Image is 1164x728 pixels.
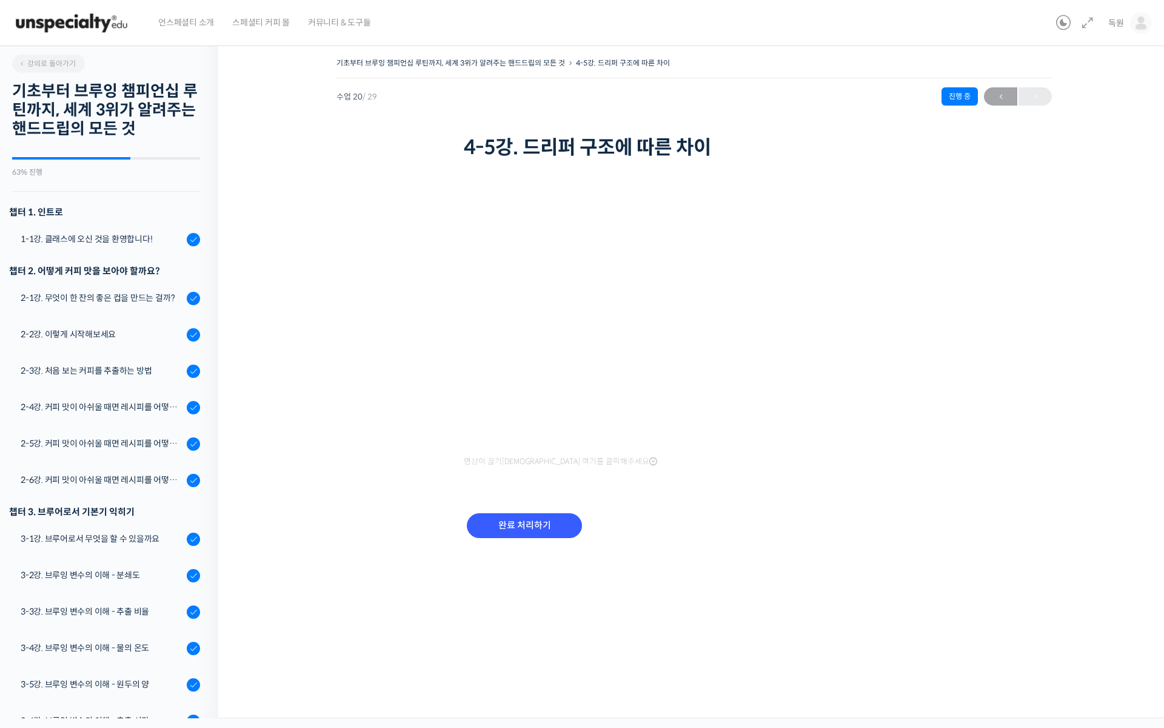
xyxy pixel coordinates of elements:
[21,678,183,691] div: 3-5강. 브루잉 변수의 이해 - 원두의 양
[984,87,1017,106] a: ←이전
[21,473,183,487] div: 2-6강. 커피 맛이 아쉬울 때면 레시피를 어떻게 수정해 보면 좋을까요? (3)
[467,513,582,538] input: 완료 처리하기
[464,136,925,159] h1: 4-5강. 드리퍼 구조에 따른 차이
[21,532,183,545] div: 3-1강. 브루어로서 무엇을 할 수 있을까요
[21,232,183,246] div: 1-1강. 클래스에 오신 것을 환영합니다!
[12,82,200,139] h2: 기초부터 브루잉 챔피언십 루틴까지, 세계 3위가 알려주는 핸드드립의 모든 것
[21,437,183,450] div: 2-5강. 커피 맛이 아쉬울 때면 레시피를 어떻게 수정해 보면 좋을까요? (2)
[942,87,978,106] div: 진행 중
[363,92,377,102] span: / 29
[21,400,183,414] div: 2-4강. 커피 맛이 아쉬울 때면 레시피를 어떻게 수정해 보면 좋을까요? (1)
[21,641,183,655] div: 3-4강. 브루잉 변수의 이해 - 물의 온도
[21,568,183,582] div: 3-2강. 브루잉 변수의 이해 - 분쇄도
[9,263,200,279] div: 챕터 2. 어떻게 커피 맛을 보아야 할까요?
[336,58,565,67] a: 기초부터 브루잉 챔피언십 루틴까지, 세계 3위가 알려주는 핸드드립의 모든 것
[984,89,1017,105] span: ←
[576,58,670,67] a: 4-5강. 드리퍼 구조에 따른 차이
[21,605,183,618] div: 3-3강. 브루잉 변수의 이해 - 추출 비율
[21,364,183,377] div: 2-3강. 처음 보는 커피를 추출하는 방법
[9,204,200,220] h3: 챕터 1. 인트로
[12,169,200,176] div: 63% 진행
[9,504,200,520] div: 챕터 3. 브루어로서 기본기 익히기
[1108,18,1124,29] span: 독원
[21,714,183,727] div: 3-6강. 브루잉 변수의 이해 - 추출 시간
[18,59,76,68] span: 강의로 돌아가기
[21,291,183,305] div: 2-1강. 무엇이 한 잔의 좋은 컵을 만드는 걸까?
[464,457,657,467] span: 영상이 끊기[DEMOGRAPHIC_DATA] 여기를 클릭해주세요
[12,55,85,73] a: 강의로 돌아가기
[21,328,183,341] div: 2-2강. 이렇게 시작해보세요
[336,93,377,101] span: 수업 20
